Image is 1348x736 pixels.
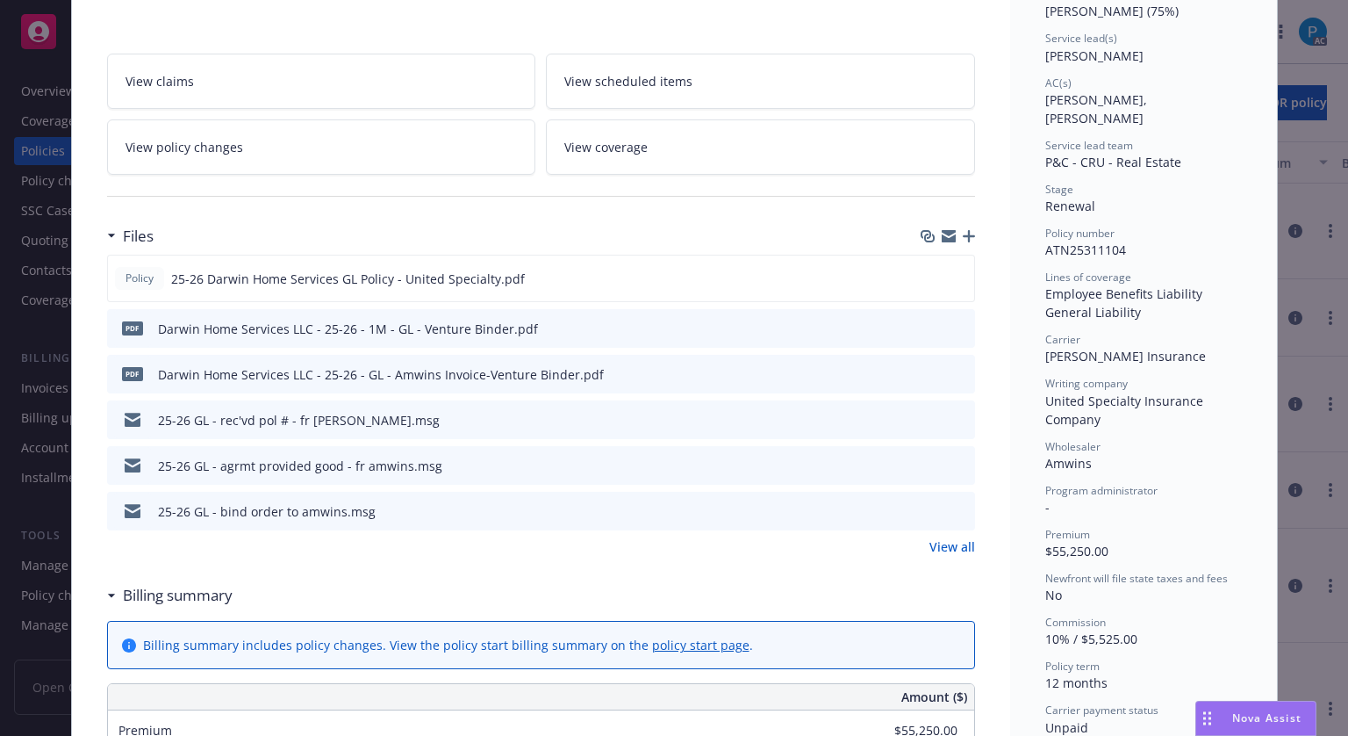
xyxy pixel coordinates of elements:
[1045,31,1117,46] span: Service lead(s)
[107,119,536,175] a: View policy changes
[122,271,157,286] span: Policy
[1045,615,1106,630] span: Commission
[1232,711,1301,725] span: Nova Assist
[1196,702,1218,735] div: Drag to move
[158,320,538,338] div: Darwin Home Services LLC - 25-26 - 1M - GL - Venture Binder.pdf
[1045,182,1073,197] span: Stage
[1045,376,1128,391] span: Writing company
[952,365,968,384] button: preview file
[1045,138,1133,153] span: Service lead team
[1045,659,1100,674] span: Policy term
[122,367,143,380] span: pdf
[564,138,648,156] span: View coverage
[1045,571,1228,586] span: Newfront will file state taxes and fees
[546,54,975,109] a: View scheduled items
[1045,703,1158,718] span: Carrier payment status
[952,320,968,338] button: preview file
[1045,675,1108,691] span: 12 months
[125,138,243,156] span: View policy changes
[125,72,194,90] span: View claims
[546,119,975,175] a: View coverage
[951,270,967,288] button: preview file
[564,72,692,90] span: View scheduled items
[122,321,143,335] span: pdf
[924,320,938,338] button: download file
[158,457,442,475] div: 25-26 GL - agrmt provided good - fr amwins.msg
[1045,527,1090,542] span: Premium
[952,502,968,521] button: preview file
[1045,455,1092,472] span: Amwins
[1045,303,1242,321] div: General Liability
[1195,701,1316,736] button: Nova Assist
[1045,154,1181,170] span: P&C - CRU - Real Estate
[158,365,604,384] div: Darwin Home Services LLC - 25-26 - GL - Amwins Invoice-Venture Binder.pdf
[1045,631,1137,647] span: 10% / $5,525.00
[924,502,938,521] button: download file
[924,365,938,384] button: download file
[1045,332,1080,347] span: Carrier
[1045,242,1126,258] span: ATN25311104
[1045,483,1158,498] span: Program administrator
[1045,76,1072,90] span: AC(s)
[123,225,154,248] h3: Files
[1045,91,1151,126] span: [PERSON_NAME], [PERSON_NAME]
[171,270,525,288] span: 25-26 Darwin Home Services GL Policy - United Specialty.pdf
[107,584,233,607] div: Billing summary
[1045,270,1131,285] span: Lines of coverage
[1045,348,1206,364] span: [PERSON_NAME] Insurance
[158,502,376,521] div: 25-26 GL - bind order to amwins.msg
[923,270,937,288] button: download file
[1045,499,1050,516] span: -
[1045,587,1062,603] span: No
[924,457,938,475] button: download file
[107,54,536,109] a: View claims
[1045,226,1115,241] span: Policy number
[143,636,753,654] div: Billing summary includes policy changes. View the policy start billing summary on the .
[952,457,968,475] button: preview file
[1045,198,1095,214] span: Renewal
[929,538,975,556] a: View all
[1045,543,1108,559] span: $55,250.00
[123,584,233,607] h3: Billing summary
[901,688,967,706] span: Amount ($)
[107,225,154,248] div: Files
[1045,393,1207,428] span: United Specialty Insurance Company
[652,637,749,653] a: policy start page
[952,411,968,429] button: preview file
[1045,285,1242,303] div: Employee Benefits Liability
[1045,439,1101,454] span: Wholesaler
[1045,47,1144,64] span: [PERSON_NAME]
[158,411,440,429] div: 25-26 GL - rec'vd pol # - fr [PERSON_NAME].msg
[1045,719,1088,736] span: Unpaid
[924,411,938,429] button: download file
